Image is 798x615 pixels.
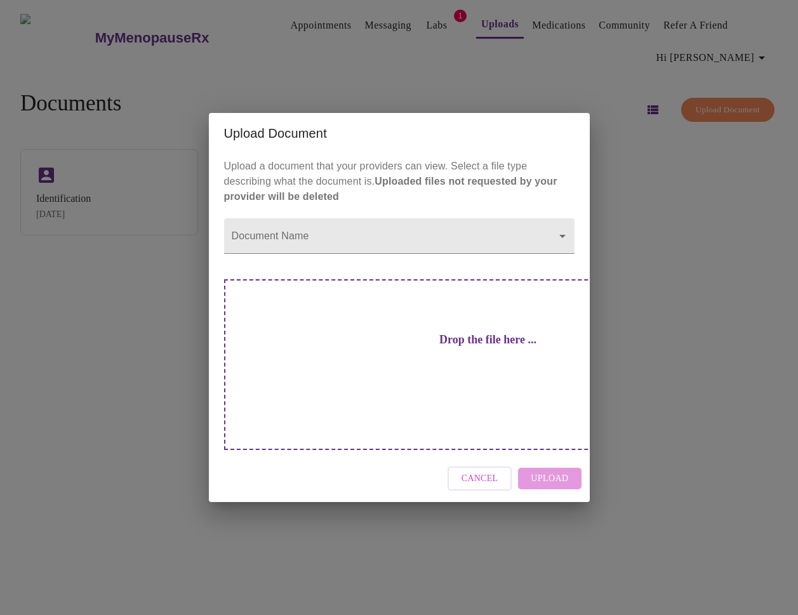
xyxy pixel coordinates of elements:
strong: Uploaded files not requested by your provider will be deleted [224,176,557,202]
div: ​ [224,218,575,254]
h3: Drop the file here ... [313,333,663,347]
span: Cancel [462,471,498,487]
p: Upload a document that your providers can view. Select a file type describing what the document is. [224,159,575,204]
button: Cancel [448,466,512,491]
h2: Upload Document [224,123,575,143]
